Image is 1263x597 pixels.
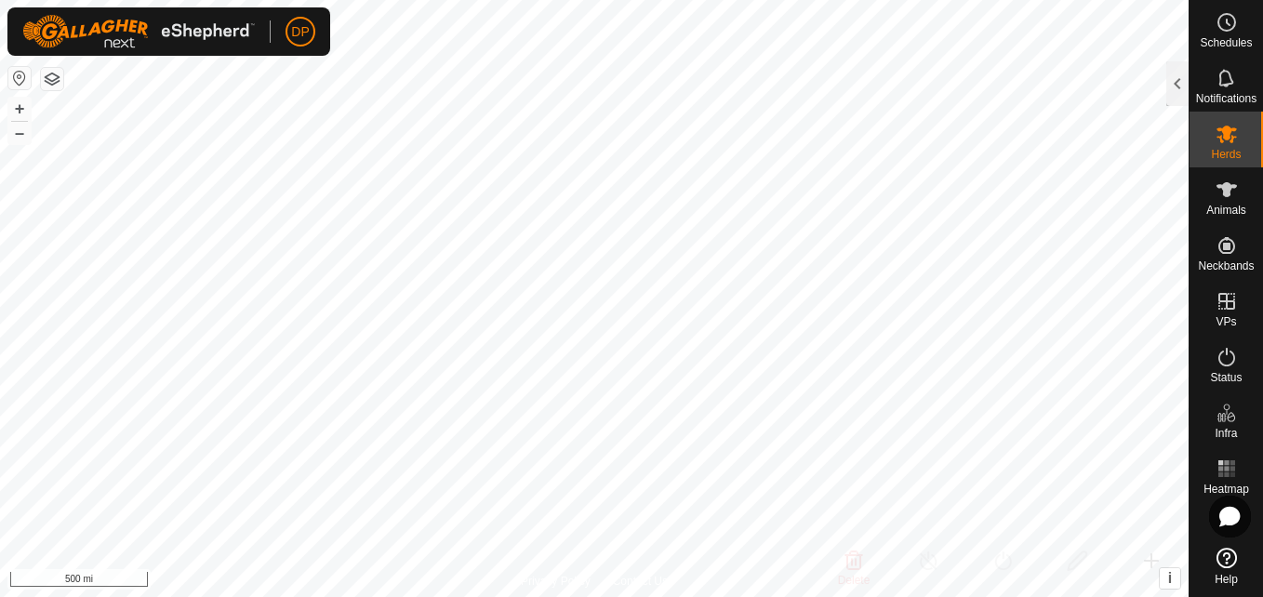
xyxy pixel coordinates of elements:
button: – [8,122,31,144]
button: i [1160,568,1180,589]
span: Status [1210,372,1242,383]
span: VPs [1216,316,1236,327]
span: i [1168,570,1172,586]
span: Neckbands [1198,260,1254,272]
span: DP [291,22,309,42]
span: Notifications [1196,93,1256,104]
a: Privacy Policy [521,573,591,590]
a: Contact Us [613,573,668,590]
a: Help [1190,540,1263,592]
span: Animals [1206,205,1246,216]
img: Gallagher Logo [22,15,255,48]
span: Help [1215,574,1238,585]
button: + [8,98,31,120]
span: Heatmap [1203,484,1249,495]
span: Infra [1215,428,1237,439]
button: Reset Map [8,67,31,89]
span: Herds [1211,149,1241,160]
button: Map Layers [41,68,63,90]
span: Schedules [1200,37,1252,48]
